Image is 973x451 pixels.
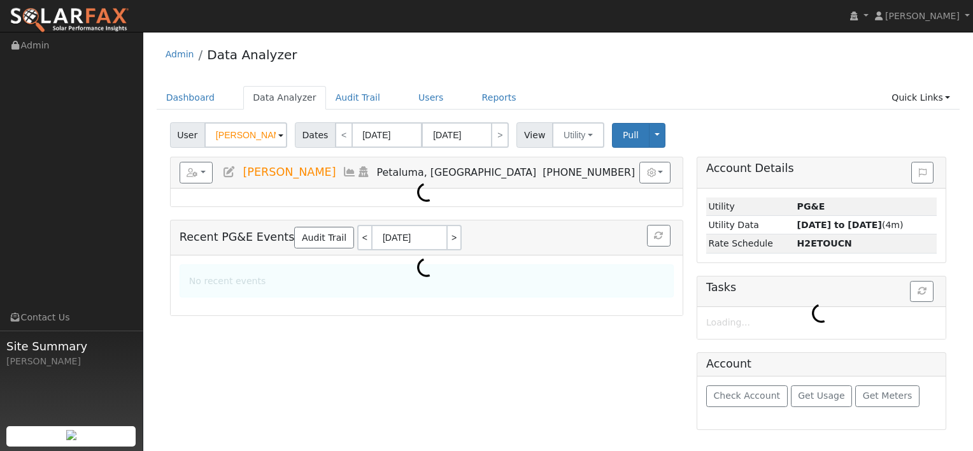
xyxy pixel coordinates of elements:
strong: X [797,238,852,248]
a: Audit Trail [326,86,390,110]
a: Login As (last Never) [357,166,371,178]
h5: Account [706,357,751,370]
a: Data Analyzer [207,47,297,62]
strong: [DATE] to [DATE] [797,220,882,230]
a: Audit Trail [294,227,353,248]
a: Reports [472,86,526,110]
h5: Account Details [706,162,937,175]
input: Select a User [204,122,287,148]
a: Edit User (35240) [222,166,236,178]
span: Check Account [713,390,780,401]
button: Pull [612,123,650,148]
button: Refresh [910,281,934,303]
span: Site Summary [6,338,136,355]
img: retrieve [66,430,76,440]
a: Data Analyzer [243,86,326,110]
button: Get Meters [855,385,920,407]
a: Multi-Series Graph [343,166,357,178]
button: Utility [552,122,604,148]
span: [PERSON_NAME] [885,11,960,21]
div: [PERSON_NAME] [6,355,136,368]
span: User [170,122,205,148]
a: > [491,122,509,148]
button: Get Usage [791,385,853,407]
h5: Tasks [706,281,937,294]
span: Get Meters [863,390,913,401]
a: < [357,225,371,250]
a: Admin [166,49,194,59]
span: View [516,122,553,148]
span: Dates [295,122,336,148]
button: Issue History [911,162,934,183]
button: Check Account [706,385,788,407]
h5: Recent PG&E Events [180,225,674,250]
a: Quick Links [882,86,960,110]
span: Petaluma, [GEOGRAPHIC_DATA] [377,166,537,178]
td: Rate Schedule [706,234,795,253]
a: > [448,225,462,250]
span: Get Usage [798,390,844,401]
a: Users [409,86,453,110]
img: SolarFax [10,7,129,34]
span: [PERSON_NAME] [243,166,336,178]
td: Utility Data [706,216,795,234]
span: Pull [623,130,639,140]
strong: ID: 17165217, authorized: 08/12/25 [797,201,825,211]
span: (4m) [797,220,904,230]
button: Refresh [647,225,671,247]
a: < [335,122,353,148]
span: [PHONE_NUMBER] [543,166,635,178]
td: Utility [706,197,795,216]
a: Dashboard [157,86,225,110]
